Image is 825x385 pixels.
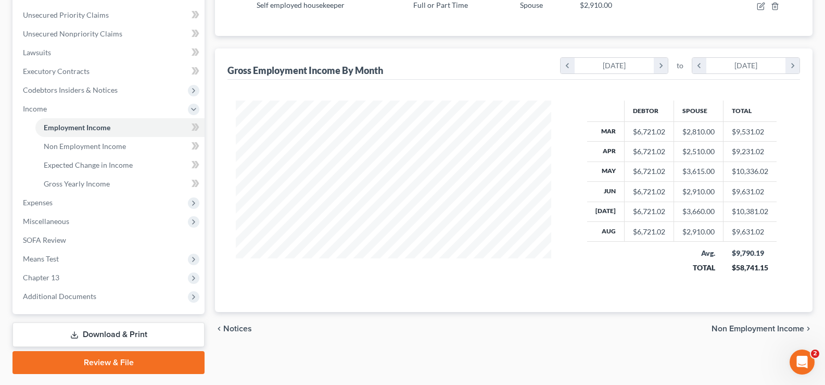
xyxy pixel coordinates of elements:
[682,187,715,197] div: $2,910.00
[35,175,205,193] a: Gross Yearly Income
[23,10,109,19] span: Unsecured Priority Claims
[587,142,625,162] th: Apr
[23,235,66,244] span: SOFA Review
[44,160,133,169] span: Expected Change in Income
[15,24,205,43] a: Unsecured Nonpriority Claims
[587,182,625,202] th: Jun
[633,187,665,197] div: $6,721.02
[257,1,345,9] span: Self employed housekeeper
[724,121,777,141] td: $9,531.02
[682,263,715,273] div: TOTAL
[712,325,804,333] span: Non Employment Income
[633,166,665,177] div: $6,721.02
[654,58,668,73] i: chevron_right
[724,202,777,221] td: $10,381.02
[23,29,122,38] span: Unsecured Nonpriority Claims
[44,142,126,151] span: Non Employment Income
[35,156,205,175] a: Expected Change in Income
[15,6,205,24] a: Unsecured Priority Claims
[23,254,59,263] span: Means Test
[23,292,96,301] span: Additional Documents
[682,227,715,237] div: $2,910.00
[587,202,625,221] th: [DATE]
[587,121,625,141] th: Mar
[785,58,799,73] i: chevron_right
[692,58,706,73] i: chevron_left
[790,350,815,375] iframe: Intercom live chat
[44,179,110,188] span: Gross Yearly Income
[682,127,715,137] div: $2,810.00
[633,227,665,237] div: $6,721.02
[682,146,715,157] div: $2,510.00
[227,64,383,77] div: Gross Employment Income By Month
[561,58,575,73] i: chevron_left
[674,101,724,121] th: Spouse
[724,182,777,202] td: $9,631.02
[520,1,543,9] span: Spouse
[23,67,90,76] span: Executory Contracts
[23,273,59,282] span: Chapter 13
[732,248,769,258] div: $9,790.19
[724,101,777,121] th: Total
[215,325,223,333] i: chevron_left
[633,127,665,137] div: $6,721.02
[35,137,205,156] a: Non Employment Income
[23,85,118,94] span: Codebtors Insiders & Notices
[23,48,51,57] span: Lawsuits
[587,162,625,181] th: May
[682,206,715,217] div: $3,660.00
[35,118,205,137] a: Employment Income
[633,206,665,217] div: $6,721.02
[12,322,205,347] a: Download & Print
[44,123,110,132] span: Employment Income
[625,101,674,121] th: Debtor
[223,325,252,333] span: Notices
[712,325,813,333] button: Non Employment Income chevron_right
[724,222,777,242] td: $9,631.02
[724,162,777,181] td: $10,336.02
[12,351,205,374] a: Review & File
[682,248,715,258] div: Avg.
[15,231,205,250] a: SOFA Review
[215,325,252,333] button: chevron_left Notices
[804,325,813,333] i: chevron_right
[724,142,777,162] td: $9,231.02
[580,1,612,9] span: $2,910.00
[575,58,654,73] div: [DATE]
[15,43,205,62] a: Lawsuits
[677,60,683,71] span: to
[23,198,53,207] span: Expenses
[706,58,786,73] div: [DATE]
[633,146,665,157] div: $6,721.02
[587,222,625,242] th: Aug
[413,1,468,9] span: Full or Part Time
[15,62,205,81] a: Executory Contracts
[23,104,47,113] span: Income
[732,263,769,273] div: $58,741.15
[811,350,819,358] span: 2
[682,166,715,177] div: $3,615.00
[23,217,69,226] span: Miscellaneous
